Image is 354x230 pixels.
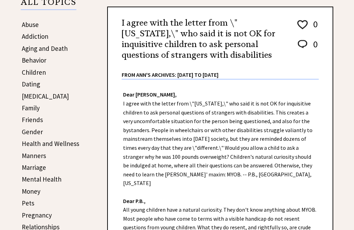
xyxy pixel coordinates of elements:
[22,163,46,172] a: Marriage
[22,175,62,183] a: Mental Health
[22,92,69,100] a: [MEDICAL_DATA]
[122,18,284,61] h2: I agree with the letter from \"[US_STATE],\" who said it is not OK for inquisitive children to as...
[310,38,318,57] td: 0
[22,104,40,112] a: Family
[123,91,177,98] strong: Dear [PERSON_NAME],
[123,197,146,204] strong: Dear P.B.,
[22,187,40,195] a: Money
[22,139,79,148] a: Health and Wellness
[22,211,52,219] a: Pregnancy
[22,116,43,124] a: Friends
[22,128,43,136] a: Gender
[22,68,46,76] a: Children
[22,32,48,40] a: Addiction
[296,39,309,50] img: message_round%202.png
[22,20,39,29] a: Abuse
[22,151,46,160] a: Manners
[310,18,318,38] td: 0
[296,19,309,31] img: heart_outline%201.png
[22,80,40,88] a: Dating
[22,44,68,53] a: Aging and Death
[22,199,34,207] a: Pets
[22,56,46,64] a: Behavior
[122,61,319,79] div: From Ann's Archives: [DATE] to [DATE]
